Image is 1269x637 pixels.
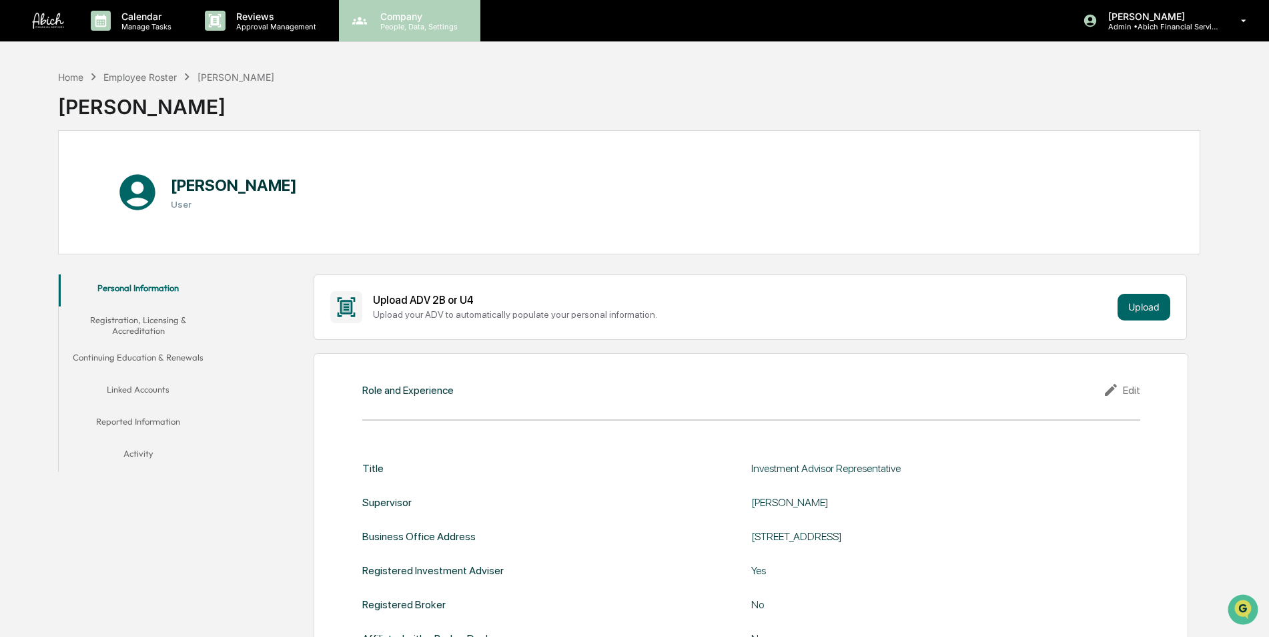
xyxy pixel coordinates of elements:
div: 🔎 [13,195,24,206]
div: Upload ADV 2B or U4 [373,294,1112,306]
div: Edit [1103,382,1140,398]
button: Upload [1118,294,1170,321]
div: Registered Broker [362,598,446,611]
button: Activity [59,440,218,472]
div: Investment Advisor Representative [751,462,1085,475]
iframe: Open customer support [1226,593,1262,629]
img: logo [32,13,64,29]
div: Start new chat [45,102,219,116]
button: Personal Information [59,274,218,306]
img: 1746055101610-c473b297-6a78-478c-a979-82029cc54cd1 [13,102,37,126]
div: 🗄️ [97,170,107,180]
a: Powered byPylon [94,226,161,236]
div: [PERSON_NAME] [197,71,274,83]
span: Data Lookup [27,194,84,207]
button: Start new chat [227,106,243,122]
div: Employee Roster [103,71,177,83]
div: Registered Investment Adviser [362,564,504,577]
p: Manage Tasks [111,22,178,31]
button: Linked Accounts [59,376,218,408]
p: Calendar [111,11,178,22]
div: Business Office Address [362,530,476,543]
a: 🗄️Attestations [91,163,171,187]
div: Title [362,462,384,475]
div: Yes [751,564,1085,577]
p: [PERSON_NAME] [1098,11,1222,22]
span: Pylon [133,226,161,236]
div: [PERSON_NAME] [58,84,274,119]
button: Reported Information [59,408,218,440]
button: Continuing Education & Renewals [59,344,218,376]
div: No [751,598,1085,611]
div: Home [58,71,83,83]
p: People, Data, Settings [370,22,464,31]
div: We're available if you need us! [45,116,169,126]
p: How can we help? [13,28,243,49]
h1: [PERSON_NAME] [171,176,297,195]
div: Upload your ADV to automatically populate your personal information. [373,309,1112,320]
p: Company [370,11,464,22]
span: Attestations [110,168,165,182]
button: Registration, Licensing & Accreditation [59,306,218,345]
div: [PERSON_NAME] [751,496,1085,509]
a: 🔎Data Lookup [8,188,89,212]
p: Approval Management [226,22,323,31]
h3: User [171,199,297,210]
p: Reviews [226,11,323,22]
div: Role and Experience [362,384,454,397]
span: Preclearance [27,168,86,182]
p: Admin • Abich Financial Services [1098,22,1222,31]
div: 🖐️ [13,170,24,180]
div: [STREET_ADDRESS] [751,530,1085,543]
div: secondary tabs example [59,274,218,473]
a: 🖐️Preclearance [8,163,91,187]
div: Supervisor [362,496,412,509]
